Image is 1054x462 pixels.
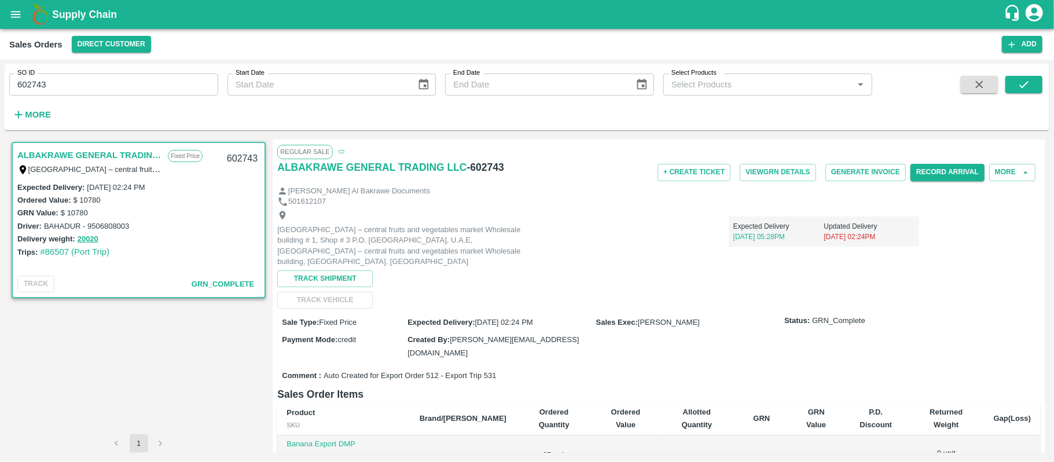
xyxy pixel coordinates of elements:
span: [DATE] 02:24 PM [475,318,533,327]
label: Payment Mode : [282,335,337,344]
span: [PERSON_NAME][EMAIL_ADDRESS][DOMAIN_NAME] [407,335,579,357]
button: Track Shipment [277,270,373,287]
label: [DATE] 02:24 PM [87,183,145,192]
input: Start Date [227,74,408,96]
b: Product [287,408,315,417]
p: [DATE] 02:24PM [824,232,915,242]
div: SKU [287,420,401,430]
input: End Date [445,74,626,96]
label: Sales Exec : [596,318,638,327]
label: Sale Type : [282,318,319,327]
strong: More [25,110,51,119]
label: $ 10780 [61,208,88,217]
button: Record Arrival [910,164,985,181]
b: GRN [754,414,770,423]
label: Delivery weight: [17,234,75,243]
label: Status: [784,316,810,327]
label: BAHADUR - 9506808003 [44,222,129,230]
button: page 1 [130,434,148,453]
h6: - 602743 [467,159,504,175]
label: Expected Delivery : [17,183,85,192]
label: Select Products [671,68,717,78]
label: SO ID [17,68,35,78]
label: Trips: [17,248,38,256]
b: Brand/[PERSON_NAME] [420,414,506,423]
b: Gap(Loss) [994,414,1031,423]
a: Supply Chain [52,6,1004,23]
b: Ordered Value [611,408,641,429]
a: ALBAKRAWE GENERAL TRADING LLC [277,159,467,175]
button: Open [853,77,868,92]
img: logo [29,3,52,26]
p: Updated Delivery [824,221,915,232]
label: Created By : [407,335,450,344]
a: #86507 (Port Trip) [40,247,109,256]
button: Generate Invoice [825,164,906,181]
p: [GEOGRAPHIC_DATA] – central fruits and vegetables market Wholesale building # 1, Shop # 3 P.O. [G... [277,225,538,267]
p: 501612107 [288,196,326,207]
p: Banana Export DMP [287,439,401,450]
div: Sales Orders [9,37,63,52]
button: More [9,105,54,124]
span: Regular Sale [277,145,332,159]
span: credit [337,335,356,344]
button: More [989,164,1035,181]
label: Ordered Value: [17,196,71,204]
b: GRN Value [806,408,826,429]
label: Driver: [17,222,42,230]
span: Fixed Price [319,318,357,327]
b: Returned Weight [930,408,963,429]
div: customer-support [1004,4,1024,25]
p: [PERSON_NAME] Al Bakrawe Documents [288,186,430,197]
input: Select Products [667,77,850,92]
b: Supply Chain [52,9,117,20]
label: $ 10780 [73,196,100,204]
div: 602743 [220,145,265,173]
span: GRN_Complete [192,280,254,288]
label: Comment : [282,371,321,382]
label: End Date [453,68,480,78]
input: Enter SO ID [9,74,218,96]
b: Allotted Quantity [682,408,713,429]
b: Ordered Quantity [539,408,570,429]
p: Expected Delivery [733,221,824,232]
button: Select DC [72,36,151,53]
p: Fixed Price [168,150,203,162]
b: P.D. Discount [860,408,893,429]
a: ALBAKRAWE GENERAL TRADING LLC [17,148,162,163]
div: account of current user [1024,2,1045,27]
button: ViewGRN Details [740,164,816,181]
span: GRN_Complete [812,316,865,327]
span: [PERSON_NAME] [638,318,700,327]
label: GRN Value: [17,208,58,217]
button: Choose date [413,74,435,96]
button: + Create Ticket [658,164,730,181]
button: open drawer [2,1,29,28]
button: Choose date [631,74,653,96]
h6: Sales Order Items [277,386,1040,402]
nav: pagination navigation [106,434,172,453]
p: [DATE] 05:28PM [733,232,824,242]
button: Add [1002,36,1042,53]
span: Auto Created for Export Order 512 - Export Trip 531 [324,371,496,382]
label: Expected Delivery : [407,318,475,327]
label: [GEOGRAPHIC_DATA] – central fruits and vegetables market Wholesale building # 1, Shop # 3 P.O. [G... [28,164,907,174]
label: Start Date [236,68,265,78]
div: 4 Hand [287,450,401,460]
button: 20020 [78,233,98,246]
